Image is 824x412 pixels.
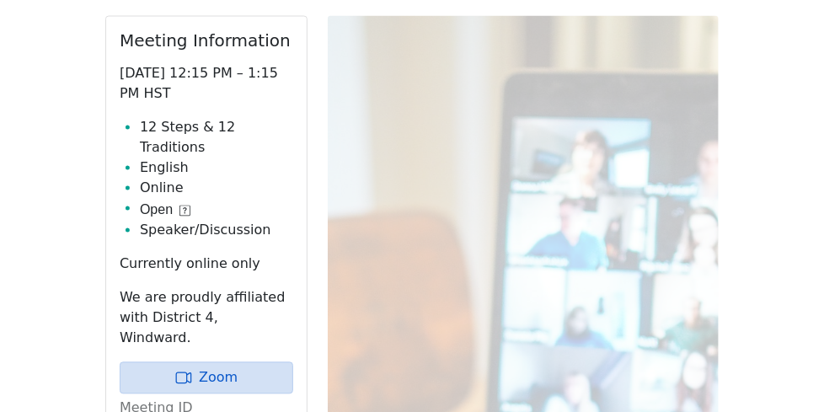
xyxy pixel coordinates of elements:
p: We are proudly affiliated with District 4, Windward. [120,288,293,349]
button: Open [140,201,190,221]
span: Open [140,201,173,221]
a: Zoom [120,362,293,394]
p: Currently online only [120,254,293,275]
p: [DATE] 12:15 PM – 1:15 PM HST [120,64,293,104]
li: English [140,158,293,179]
h2: Meeting Information [120,30,293,51]
li: Online [140,179,293,199]
li: 12 Steps & 12 Traditions [140,118,293,158]
li: Speaker/Discussion [140,221,293,241]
